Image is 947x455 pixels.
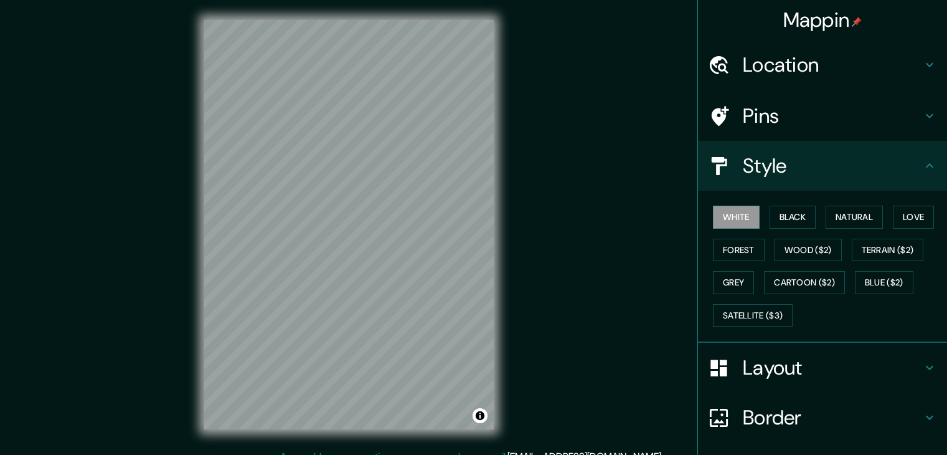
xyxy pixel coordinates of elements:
[698,141,947,191] div: Style
[743,405,922,430] h4: Border
[783,7,862,32] h4: Mappin
[775,239,842,262] button: Wood ($2)
[713,304,793,327] button: Satellite ($3)
[743,103,922,128] h4: Pins
[743,52,922,77] h4: Location
[698,91,947,141] div: Pins
[836,406,933,441] iframe: Help widget launcher
[713,239,765,262] button: Forest
[204,20,494,429] canvas: Map
[852,239,924,262] button: Terrain ($2)
[893,206,934,229] button: Love
[852,17,862,27] img: pin-icon.png
[698,393,947,443] div: Border
[764,271,845,294] button: Cartoon ($2)
[698,40,947,90] div: Location
[770,206,816,229] button: Black
[698,343,947,393] div: Layout
[743,355,922,380] h4: Layout
[743,153,922,178] h4: Style
[473,408,488,423] button: Toggle attribution
[855,271,913,294] button: Blue ($2)
[826,206,883,229] button: Natural
[713,271,754,294] button: Grey
[713,206,760,229] button: White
